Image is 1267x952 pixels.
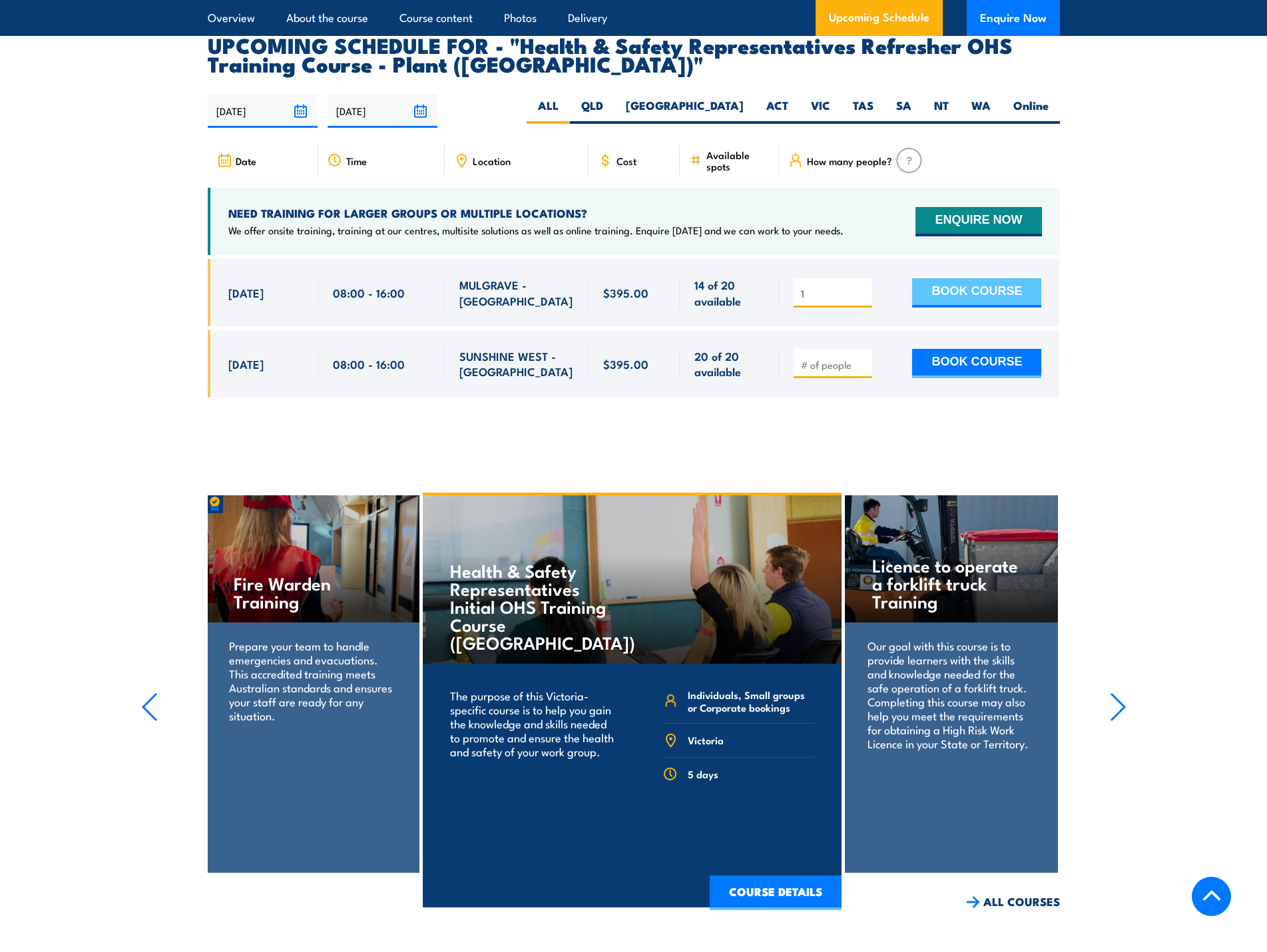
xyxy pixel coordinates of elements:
label: ALL [527,98,570,124]
span: MULGRAVE - [GEOGRAPHIC_DATA] [459,277,574,308]
span: $395.00 [603,285,648,300]
label: VIC [800,98,842,124]
label: WA [960,98,1002,124]
h4: NEED TRAINING FOR LARGER GROUPS OR MULTIPLE LOCATIONS? [228,206,844,220]
label: ACT [755,98,800,124]
span: Victoria [688,734,724,746]
span: [DATE] [228,356,264,371]
span: 5 days [688,768,718,780]
p: Our goal with this course is to provide learners with the skills and knowledge needed for the saf... [868,638,1035,750]
input: To date [328,94,437,128]
span: 20 of 20 available [694,348,764,379]
span: $395.00 [603,356,648,371]
span: Individuals, Small groups or Corporate bookings [688,688,814,714]
span: How many people? [807,155,892,166]
h2: UPCOMING SCHEDULE FOR - "Health & Safety Representatives Refresher OHS Training Course - Plant ([... [208,35,1060,73]
button: ENQUIRE NOW [915,207,1041,236]
span: Available spots [706,149,770,172]
span: Date [236,155,256,166]
h4: Licence to operate a forklift truck Training [872,556,1030,610]
span: 08:00 - 16:00 [333,285,405,300]
input: From date [208,94,318,128]
a: ALL COURSES [966,894,1060,909]
label: SA [885,98,923,124]
span: 14 of 20 available [694,277,764,308]
span: [DATE] [228,285,264,300]
label: [GEOGRAPHIC_DATA] [615,98,755,124]
span: 08:00 - 16:00 [333,356,405,371]
button: BOOK COURSE [912,278,1041,308]
h4: Health & Safety Representatives Initial OHS Training Course ([GEOGRAPHIC_DATA]) [450,561,607,651]
span: Cost [617,155,636,166]
input: # of people [801,287,868,300]
p: We offer onsite training, training at our centres, multisite solutions as well as online training... [228,224,844,237]
p: The purpose of this Victoria-specific course is to help you gain the knowledge and skills needed ... [450,688,615,758]
button: BOOK COURSE [912,349,1041,378]
a: COURSE DETAILS [710,875,842,910]
span: Time [346,155,367,166]
span: Location [473,155,511,166]
span: SUNSHINE WEST - [GEOGRAPHIC_DATA] [459,348,574,379]
label: NT [923,98,960,124]
h4: Fire Warden Training [234,574,391,610]
label: TAS [842,98,885,124]
label: Online [1002,98,1060,124]
p: Prepare your team to handle emergencies and evacuations. This accredited training meets Australia... [229,638,396,722]
input: # of people [801,358,868,371]
label: QLD [570,98,615,124]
